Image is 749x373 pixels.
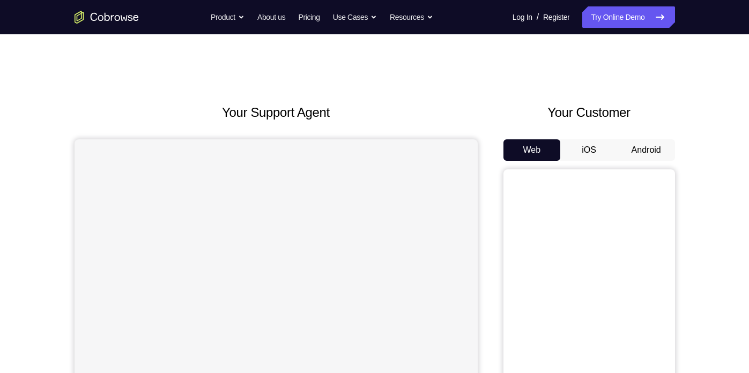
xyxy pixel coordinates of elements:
a: Register [543,6,569,28]
button: iOS [560,139,618,161]
button: Web [503,139,561,161]
a: Go to the home page [75,11,139,24]
button: Android [618,139,675,161]
a: Pricing [298,6,320,28]
a: Try Online Demo [582,6,674,28]
h2: Your Customer [503,103,675,122]
span: / [537,11,539,24]
a: Log In [513,6,532,28]
button: Product [211,6,244,28]
a: About us [257,6,285,28]
h2: Your Support Agent [75,103,478,122]
button: Use Cases [333,6,377,28]
button: Resources [390,6,433,28]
